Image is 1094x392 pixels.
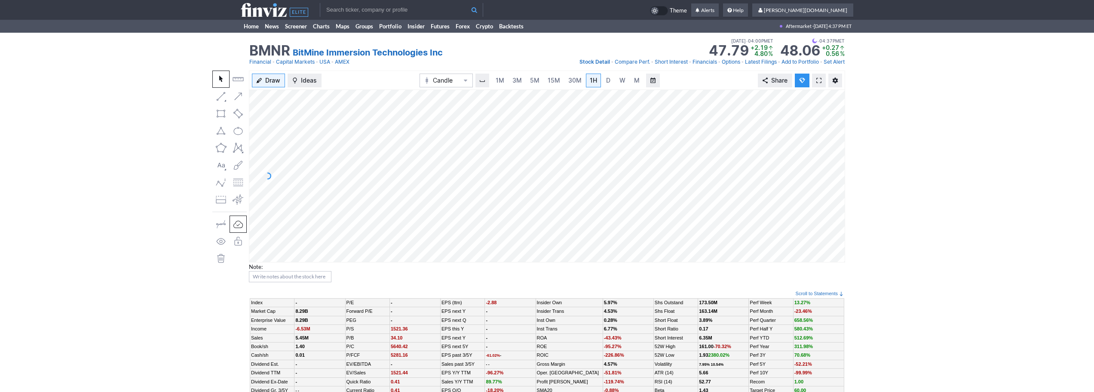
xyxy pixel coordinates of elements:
b: - [391,361,392,367]
span: • [741,58,744,66]
b: - [391,309,392,314]
a: Crypto [473,20,496,33]
span: 5281.16 [391,352,408,358]
td: Insider Trans [536,307,603,316]
button: Lock drawings [230,233,247,250]
span: 512.69% [794,335,813,340]
td: Perf YTD [749,333,793,342]
td: ROIC [536,351,603,360]
span: Theme [670,6,687,15]
b: 52.77 [699,379,711,384]
button: Rectangle [212,105,230,122]
button: Elliott waves [212,174,230,191]
strong: 48.06 [780,44,820,58]
td: Perf Quarter [749,316,793,324]
b: 1.93 [699,352,729,358]
span: • [817,37,819,45]
td: Perf Week [749,299,793,307]
span: -226.86% [604,352,624,358]
a: Stock Detail [579,58,610,66]
a: D [601,74,615,87]
a: Help [723,3,748,17]
td: Perf Year [749,342,793,351]
button: Ideas [288,74,322,87]
span: -23.46% [794,309,812,314]
button: Anchored VWAP [230,191,247,208]
span: 4.80 [754,50,768,57]
span: +2.19 [751,44,768,51]
button: Brush [230,157,247,174]
a: 1H [586,74,601,87]
a: Short Interest [655,335,683,340]
b: 161.00 [699,344,731,349]
span: • [316,58,319,66]
button: Range [646,74,660,87]
a: Financials [693,58,717,66]
td: Perf Half Y [749,325,793,333]
span: -119.74% [604,379,624,384]
button: Ellipse [230,122,247,139]
button: Remove all autosaved drawings [212,250,230,267]
td: Volatility [653,360,698,368]
button: Fibonacci retracements [230,174,247,191]
span: 1H [590,77,597,84]
span: • [272,58,275,66]
td: Forward P/E [345,307,389,316]
span: % [768,50,773,57]
b: 5.97% [604,300,617,305]
a: Home [241,20,262,33]
b: - [486,318,487,323]
small: - [486,353,501,358]
button: Rotated rectangle [230,105,247,122]
button: Explore new features [795,74,809,87]
span: Aftermarket · [786,20,814,33]
b: 6.35M [699,335,712,340]
span: 34.10 [391,335,403,340]
b: - [391,318,392,323]
span: • [331,58,334,66]
td: Shs Outstand [653,299,698,307]
span: -70.32% [714,344,731,349]
td: EPS next Q [441,316,485,324]
td: 52W Low [653,351,698,360]
a: 5M [526,74,543,87]
td: P/S [345,325,389,333]
button: Interval [475,74,489,87]
span: 311.98% [794,344,813,349]
b: 5.45M [295,335,309,340]
a: Fullscreen [812,74,826,87]
span: 5640.42 [391,344,408,349]
td: Perf 3Y [749,351,793,360]
a: W [616,74,629,87]
a: Insider [405,20,428,33]
td: Gross Margin [536,360,603,368]
a: Alerts [691,3,719,17]
span: [DATE] 04:00PM ET [731,37,773,45]
span: 1521.36 [391,326,408,331]
b: 3.89% [699,318,712,323]
b: 8.29B [295,309,308,314]
a: Theme [650,6,687,15]
td: ROA [536,333,603,342]
b: 173.50M [699,300,717,305]
td: Inst Own [536,316,603,324]
b: - [295,361,297,367]
a: USA [319,58,330,66]
td: EV/Sales [345,369,389,377]
a: Latest Filings [745,58,777,66]
span: 13.27% [794,300,810,305]
td: EPS next Y [441,333,485,342]
button: Hide drawings [212,233,230,250]
a: Maps [333,20,352,33]
a: Charts [310,20,333,33]
td: Enterprise Value [250,316,294,324]
b: 8.29B [295,318,308,323]
span: • [718,58,721,66]
h1: BMNR [249,44,290,58]
button: Arrow [230,88,247,105]
span: 1521.44 [391,370,408,375]
span: • [689,58,692,66]
td: Quick Ratio [345,377,389,386]
b: - [486,326,487,331]
a: Short Ratio [655,326,678,331]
